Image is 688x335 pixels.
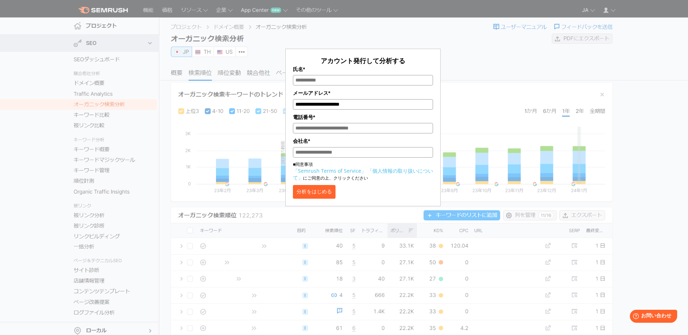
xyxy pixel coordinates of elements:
a: 「個人情報の取り扱いについて」 [293,167,433,181]
a: 「Semrush Terms of Service」 [293,167,366,174]
label: 電話番号* [293,113,433,121]
button: 分析をはじめる [293,185,336,199]
label: メールアドレス* [293,89,433,97]
iframe: Help widget launcher [624,307,680,327]
span: アカウント発行して分析する [321,56,405,65]
p: ■同意事項 にご同意の上、クリックください [293,161,433,181]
